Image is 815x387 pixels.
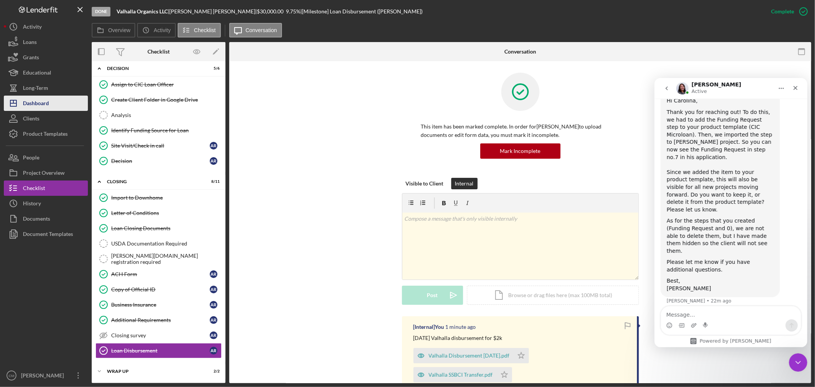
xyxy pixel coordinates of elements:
button: Long-Term [4,80,88,96]
div: Site Visit/Check in call [111,143,210,149]
button: History [4,196,88,211]
label: Overview [108,27,130,33]
div: WRAP UP [107,369,201,374]
div: Post [427,286,438,305]
b: Valhalla Organics LLC [117,8,168,15]
a: Identify Funding Source for Loan [96,123,222,138]
a: Closing surveyAR [96,328,222,343]
div: Import to Downhome [111,195,221,201]
label: Conversation [246,27,277,33]
button: CM[PERSON_NAME] [4,368,88,383]
a: Additional RequirementsAR [96,312,222,328]
div: A R [210,301,217,309]
div: Additional Requirements [111,317,210,323]
button: Clients [4,111,88,126]
div: A R [210,157,217,165]
button: Activity [4,19,88,34]
div: A R [210,316,217,324]
label: Checklist [194,27,216,33]
div: Grants [23,50,39,67]
p: [DATE] Valhalla disbursement for $2k [413,334,502,342]
div: [PERSON_NAME] [19,368,69,385]
div: People [23,150,39,167]
a: Documents [4,211,88,226]
a: Import to Downhome [96,190,222,205]
div: Activity [23,19,42,36]
button: Visible to Client [402,178,447,189]
div: Copy of Official ID [111,286,210,293]
a: Loan DisbursementAR [96,343,222,358]
a: Dashboard [4,96,88,111]
button: Mark Incomplete [480,143,561,159]
div: [Internal] You [413,324,444,330]
a: Business InsuranceAR [96,297,222,312]
button: Post [402,286,463,305]
div: Product Templates [23,126,68,143]
div: 2 / 2 [206,369,220,374]
div: | [Milestone] Loan Disbursement ([PERSON_NAME]) [300,8,423,15]
button: Product Templates [4,126,88,141]
div: Letter of Conditions [111,210,221,216]
div: Checklist [23,180,45,198]
button: Internal [451,178,478,189]
div: Mark Incomplete [500,143,541,159]
div: Identify Funding Source for Loan [111,127,221,133]
div: Project Overview [23,165,65,182]
div: 8 / 11 [206,179,220,184]
div: Loan Disbursement [111,348,210,354]
a: Loans [4,34,88,50]
div: Loans [23,34,37,52]
a: Letter of Conditions [96,205,222,221]
div: A R [210,142,217,150]
button: Activity [137,23,175,37]
div: 5 / 6 [206,66,220,71]
button: Valhalla SSBCI Transfer.pdf [413,367,512,382]
button: Educational [4,65,88,80]
text: CM [9,374,15,378]
div: Decision [111,158,210,164]
div: 9.75 % [286,8,300,15]
div: Internal [455,178,474,189]
div: Loan Closing Documents [111,225,221,231]
button: Grants [4,50,88,65]
a: ACH FormAR [96,267,222,282]
button: Overview [92,23,135,37]
button: Valhalla Disbursement [DATE].pdf [413,348,529,363]
div: Clients [23,111,39,128]
div: Long-Term [23,80,48,98]
button: Project Overview [4,165,88,180]
div: $30,000.00 [257,8,286,15]
div: | [117,8,169,15]
a: Assign to CIC Loan Officer [96,77,222,92]
div: Educational [23,65,51,82]
button: Checklist [178,23,221,37]
div: Create Client Folder in Google Drive [111,97,221,103]
p: This item has been marked complete. In order for [PERSON_NAME] to upload documents or edit form d... [421,122,620,140]
div: Valhalla Disbursement [DATE].pdf [429,353,510,359]
div: ACH Form [111,271,210,277]
div: Documents [23,211,50,228]
div: Valhalla SSBCI Transfer.pdf [429,372,493,378]
button: Conversation [229,23,282,37]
